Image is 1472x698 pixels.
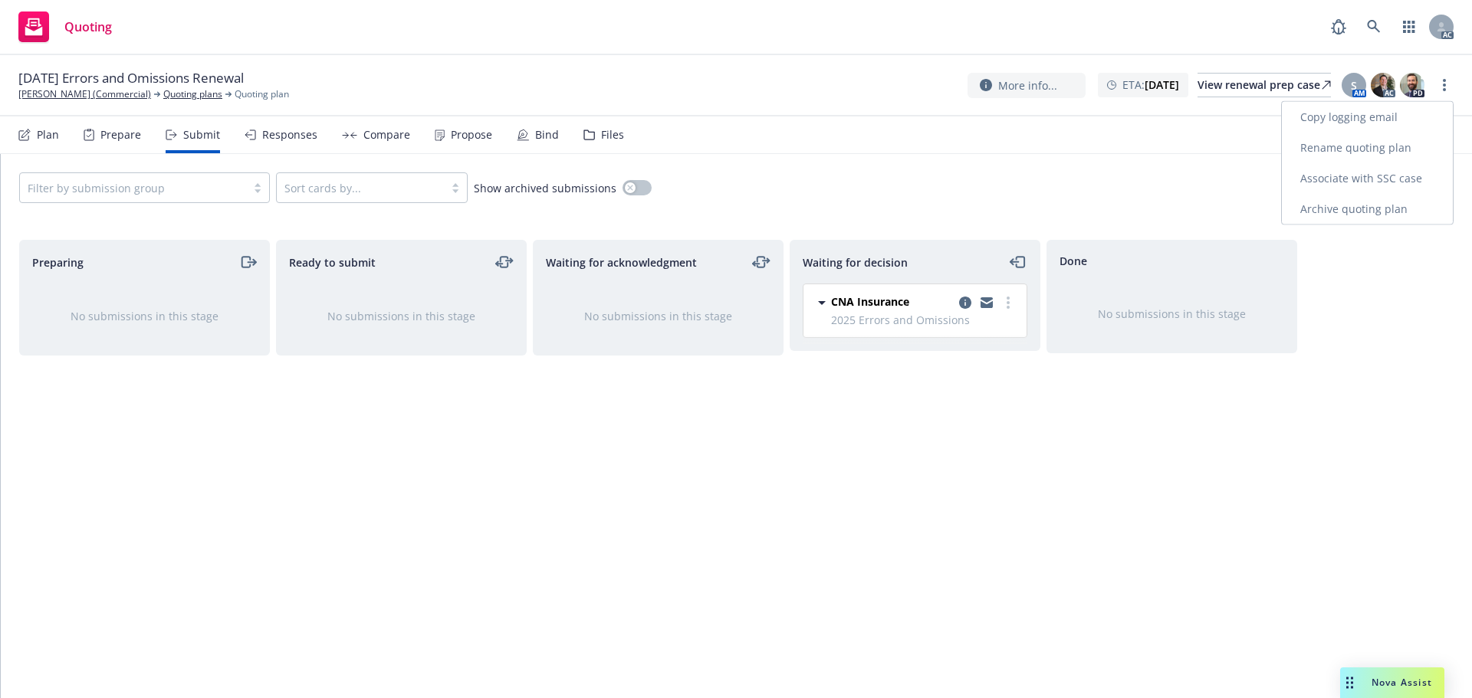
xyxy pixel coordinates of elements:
[1122,77,1179,93] span: ETA :
[1060,253,1087,269] span: Done
[1323,11,1354,42] a: Report a Bug
[183,129,220,141] div: Submit
[18,69,244,87] span: [DATE] Errors and Omissions Renewal
[12,5,118,48] a: Quoting
[1435,76,1454,94] a: more
[803,254,908,270] span: Waiting for decision
[752,253,770,271] a: moveLeftRight
[37,129,59,141] div: Plan
[998,77,1057,93] span: More info...
[301,308,501,324] div: No submissions in this stage
[451,129,492,141] div: Propose
[1198,74,1331,97] div: View renewal prep case
[546,254,697,270] span: Waiting for acknowledgment
[363,129,410,141] div: Compare
[495,253,514,271] a: moveLeftRight
[535,129,559,141] div: Bind
[978,293,996,312] a: copy logging email
[18,87,151,101] a: [PERSON_NAME] (Commercial)
[1400,73,1424,97] img: photo
[163,87,222,101] a: Quoting plans
[474,180,616,196] span: Show archived submissions
[831,293,909,310] span: CNA Insurance
[64,21,112,33] span: Quoting
[831,312,1017,328] span: 2025 Errors and Omissions
[956,293,974,312] a: copy logging email
[235,87,289,101] span: Quoting plan
[999,293,1017,312] a: more
[100,129,141,141] div: Prepare
[558,308,758,324] div: No submissions in this stage
[1282,133,1453,163] a: Rename quoting plan
[1198,73,1331,97] a: View renewal prep case
[238,253,257,271] a: moveRight
[1282,102,1453,133] a: Copy logging email
[1394,11,1424,42] a: Switch app
[289,254,376,270] span: Ready to submit
[262,129,317,141] div: Responses
[44,308,245,324] div: No submissions in this stage
[968,73,1086,98] button: More info...
[1372,676,1432,689] span: Nova Assist
[1282,194,1453,224] a: Archive quoting plan
[1371,73,1395,97] img: photo
[1145,77,1179,92] strong: [DATE]
[1340,667,1444,698] button: Nova Assist
[1359,11,1389,42] a: Search
[1009,253,1027,271] a: moveLeft
[1072,306,1272,322] div: No submissions in this stage
[1340,667,1359,698] div: Drag to move
[1282,163,1453,194] a: Associate with SSC case
[1351,77,1357,93] span: S
[32,254,84,270] span: Preparing
[601,129,624,141] div: Files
